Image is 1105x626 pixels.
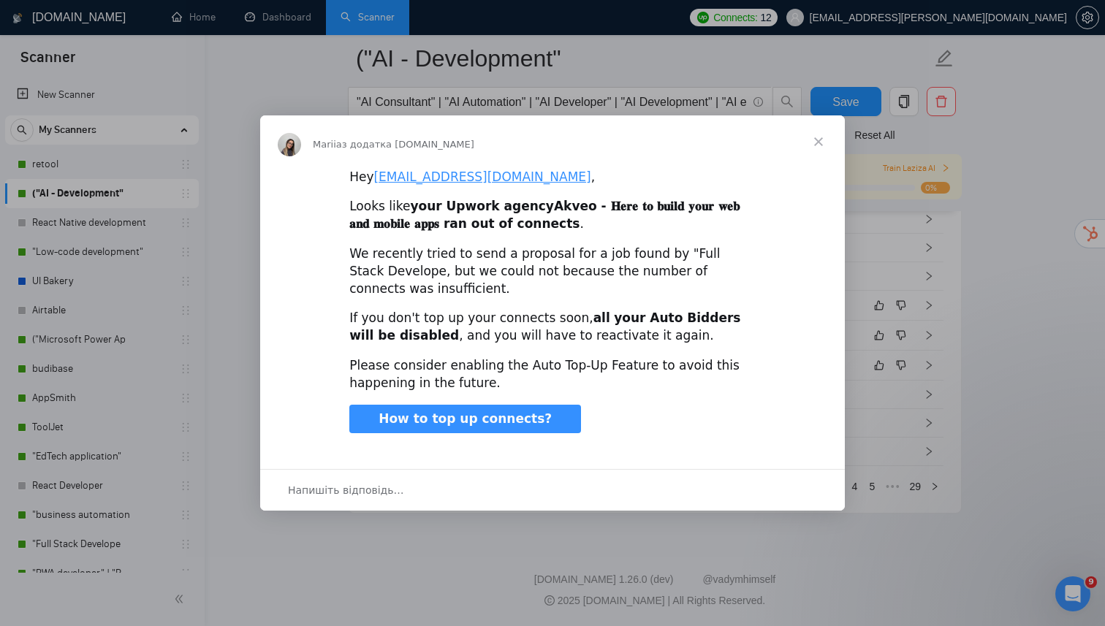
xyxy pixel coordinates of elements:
[349,310,740,343] b: your Auto Bidders will be disabled
[792,115,845,168] span: Закрити
[349,310,756,345] div: If you don't top up your connects soon, , and you will have to reactivate it again.
[593,310,610,325] b: all
[349,245,756,297] div: We recently tried to send a proposal for a job found by "Full Stack Develope, but we could not be...
[288,481,404,500] span: Напишіть відповідь…
[373,169,591,184] a: [EMAIL_ADDRESS][DOMAIN_NAME]
[349,169,756,186] div: Hey ,
[278,133,301,156] img: Profile image for Mariia
[313,139,342,150] span: Mariia
[349,198,756,233] div: Looks like .
[349,405,581,434] a: How to top up connects?
[349,199,740,231] b: Akveo - 𝐇𝐞𝐫𝐞 𝐭𝐨 𝐛𝐮𝐢𝐥𝐝 𝐲𝐨𝐮𝐫 𝐰𝐞𝐛 𝐚𝐧𝐝 𝐦𝐨𝐛𝐢𝐥𝐞 𝐚𝐩𝐩𝐬 ran out of connects
[342,139,474,150] span: з додатка [DOMAIN_NAME]
[379,411,552,426] span: How to top up connects?
[349,357,756,392] div: Please consider enabling the Auto Top-Up Feature to avoid this happening in the future.
[410,199,554,213] b: your Upwork agency
[260,469,845,511] div: Відкрити бесіду й відповісти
